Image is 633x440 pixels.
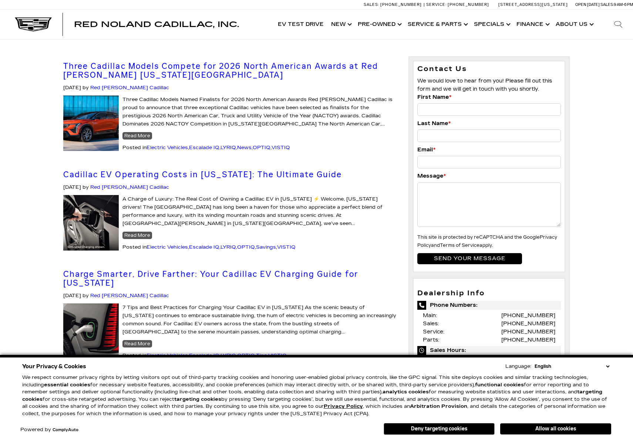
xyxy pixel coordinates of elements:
[63,61,378,80] a: Three Cadillac Models Compete for 2026 North American Awards at Red [PERSON_NAME] [US_STATE][GEOG...
[268,353,287,359] a: VISTIQ
[417,290,561,297] h3: Dealership Info
[277,244,296,250] a: VISTIQ
[83,184,89,190] span: by
[404,10,470,39] a: Service & Parts
[74,21,239,28] a: Red Noland Cadillac, Inc.
[237,353,255,359] a: OPTIQ
[423,320,439,327] span: Sales:
[63,293,81,299] span: [DATE]
[90,293,169,299] a: Red [PERSON_NAME] Cadillac
[63,195,397,228] p: A Charge of Luxury: The Real Cost of Owning a Cadillac EV in [US_STATE] ⚡ Welcome, [US_STATE] dri...
[63,95,397,128] p: Three Cadillac Models Named Finalists for 2026 North American Awards Red [PERSON_NAME] Cadillac i...
[63,303,397,336] p: 7 Tips and Best Practices for Charging Your Cadillac EV in [US_STATE] As the scenic beauty of [US...
[383,389,429,395] strong: analytics cookies
[272,145,290,151] a: VISTIQ
[501,329,555,335] a: [PHONE_NUMBER]
[417,120,451,128] label: Last Name
[22,361,86,372] span: Your Privacy & Cookies
[423,329,444,335] span: Service:
[147,145,188,151] a: Electric Vehicles
[256,244,276,250] a: Savings
[475,382,524,388] strong: functional cookies
[15,17,52,31] img: Cadillac Dark Logo with Cadillac White Text
[426,2,447,7] span: Service:
[237,244,255,250] a: OPTIQ
[423,312,437,319] span: Main:
[501,337,555,343] a: [PHONE_NUMBER]
[354,10,404,39] a: Pre-Owned
[83,85,89,91] span: by
[174,396,221,402] strong: targeting cookies
[63,352,397,360] div: Posted in , , , , ,
[552,10,596,39] a: About Us
[417,301,561,310] span: Phone Numbers:
[44,382,90,388] strong: essential cookies
[327,10,354,39] a: New
[147,353,188,359] a: Electric Vehicles
[83,293,89,299] span: by
[417,253,522,264] input: Send your message
[410,403,467,409] strong: Arbitration Provision
[63,243,397,251] div: Posted in , , , , ,
[122,340,152,347] a: Read More
[63,195,119,251] img: cadillac ev charging port
[20,427,78,432] div: Powered by
[220,244,236,250] a: LYRIQ
[575,2,600,7] span: Open [DATE]
[274,10,327,39] a: EV Test Drive
[470,10,513,39] a: Specials
[237,145,252,151] a: News
[63,95,119,151] img: 2026 NACTOY Nominee Cadillac OPTIQ
[417,346,561,355] span: Sales Hours:
[384,423,495,435] button: Deny targeting cookies
[63,85,81,91] span: [DATE]
[256,353,267,359] a: Tips
[417,235,557,248] small: This site is protected by reCAPTCHA and the Google and apply.
[417,65,561,73] h3: Contact Us
[189,353,219,359] a: Escalade IQ
[600,2,614,7] span: Sales:
[380,2,422,7] span: [PHONE_NUMBER]
[63,269,358,288] a: Charge Smarter, Drive Farther: Your Cadillac EV Charging Guide for [US_STATE]
[63,169,342,179] a: Cadillac EV Operating Costs in [US_STATE]: The Ultimate Guide
[53,428,78,432] a: ComplyAuto
[501,320,555,327] a: [PHONE_NUMBER]
[417,235,557,248] a: Privacy Policy
[63,144,397,152] div: Posted in , , , , ,
[424,3,491,7] a: Service: [PHONE_NUMBER]
[440,243,479,248] a: Terms of Service
[220,145,236,151] a: LYRIQ
[417,172,446,180] label: Message
[505,364,531,369] div: Language:
[364,2,379,7] span: Sales:
[220,353,236,359] a: LYRIQ
[63,184,81,190] span: [DATE]
[22,389,602,402] strong: targeting cookies
[22,374,611,417] p: We respect consumer privacy rights by letting visitors opt out of third-party tracking cookies an...
[498,2,568,7] a: [STREET_ADDRESS][US_STATE]
[513,10,552,39] a: Finance
[74,20,239,29] span: Red Noland Cadillac, Inc.
[253,145,270,151] a: OPTIQ
[417,93,451,101] label: First Name
[189,145,219,151] a: Escalade IQ
[90,85,169,91] a: Red [PERSON_NAME] Cadillac
[364,3,424,7] a: Sales: [PHONE_NUMBER]
[147,244,188,250] a: Electric Vehicles
[122,132,152,140] a: Read More
[417,78,552,92] span: We would love to hear from you! Please fill out this form and we will get in touch with you shortly.
[189,244,219,250] a: Escalade IQ
[533,363,611,370] select: Language Select
[500,423,611,434] button: Allow all cookies
[448,2,489,7] span: [PHONE_NUMBER]
[122,232,152,239] a: Read More
[501,312,555,319] a: [PHONE_NUMBER]
[90,184,169,190] a: Red [PERSON_NAME] Cadillac
[423,337,439,343] span: Parts:
[324,403,363,409] a: Privacy Policy
[417,146,435,154] label: Email
[614,2,633,7] span: 9 AM-6 PM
